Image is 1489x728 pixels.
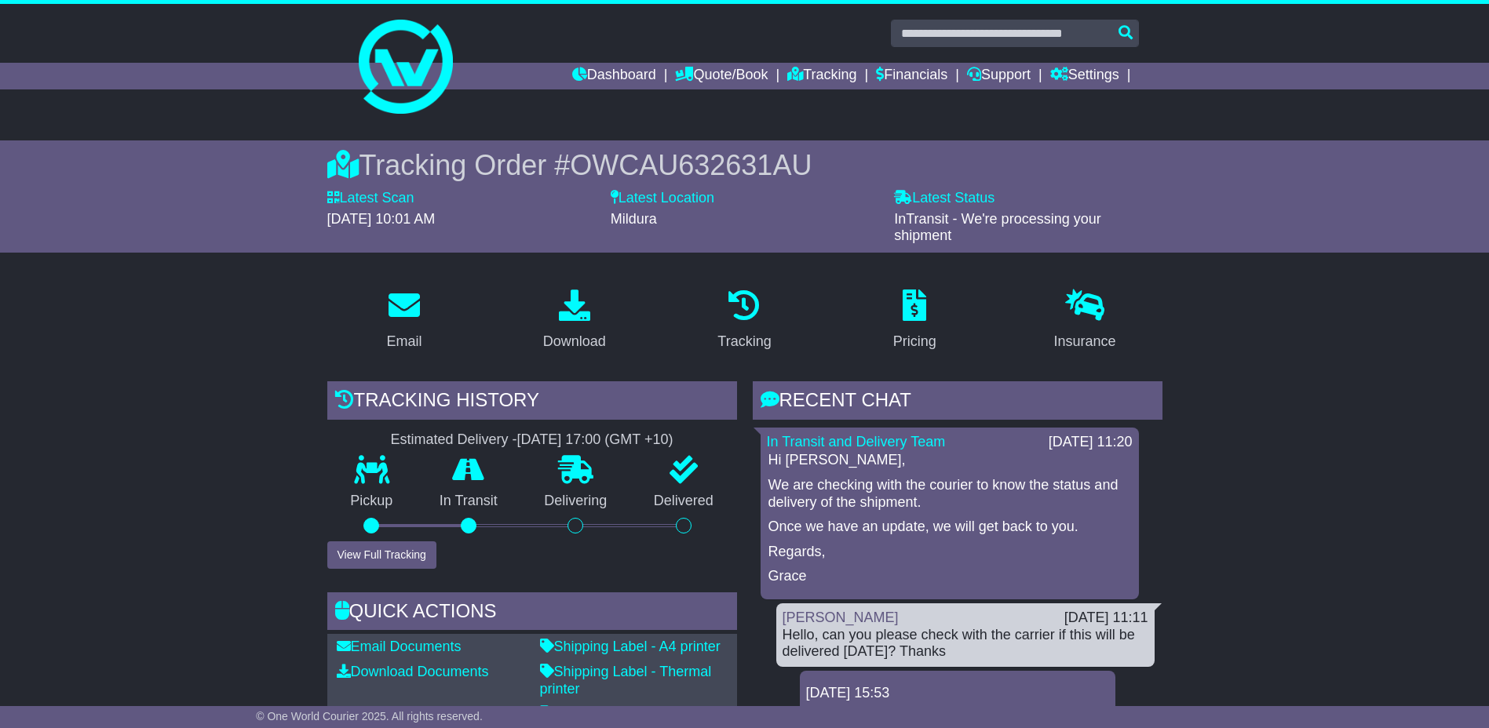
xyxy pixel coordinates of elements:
[337,639,462,654] a: Email Documents
[533,284,616,358] a: Download
[894,190,994,207] label: Latest Status
[1054,331,1116,352] div: Insurance
[517,431,673,449] div: [DATE] 17:00 (GMT +10)
[327,592,737,635] div: Quick Actions
[893,331,936,352] div: Pricing
[1050,63,1119,89] a: Settings
[876,63,947,89] a: Financials
[675,63,768,89] a: Quote/Book
[768,519,1131,536] p: Once we have an update, we will get back to you.
[521,493,631,510] p: Delivering
[768,477,1131,511] p: We are checking with the courier to know the status and delivery of the shipment.
[1044,284,1126,358] a: Insurance
[416,493,521,510] p: In Transit
[787,63,856,89] a: Tracking
[894,211,1101,244] span: InTransit - We're processing your shipment
[967,63,1031,89] a: Support
[768,568,1131,585] p: Grace
[386,331,422,352] div: Email
[717,331,771,352] div: Tracking
[1049,434,1133,451] div: [DATE] 11:20
[327,190,414,207] label: Latest Scan
[883,284,947,358] a: Pricing
[768,544,1131,561] p: Regards,
[327,211,436,227] span: [DATE] 10:01 AM
[707,284,781,358] a: Tracking
[611,211,657,227] span: Mildura
[543,331,606,352] div: Download
[611,190,714,207] label: Latest Location
[256,710,483,723] span: © One World Courier 2025. All rights reserved.
[753,381,1162,424] div: RECENT CHAT
[327,493,417,510] p: Pickup
[327,541,436,569] button: View Full Tracking
[540,639,721,654] a: Shipping Label - A4 printer
[337,664,489,679] a: Download Documents
[806,685,1109,702] div: [DATE] 15:53
[783,610,899,625] a: [PERSON_NAME]
[327,431,737,449] div: Estimated Delivery -
[630,493,737,510] p: Delivered
[570,149,812,181] span: OWCAU632631AU
[376,284,432,358] a: Email
[767,434,946,450] a: In Transit and Delivery Team
[327,148,1162,182] div: Tracking Order #
[540,664,712,697] a: Shipping Label - Thermal printer
[327,381,737,424] div: Tracking history
[572,63,656,89] a: Dashboard
[1064,610,1148,627] div: [DATE] 11:11
[768,452,1131,469] p: Hi [PERSON_NAME],
[783,627,1148,661] div: Hello, can you please check with the carrier if this will be delivered [DATE]? Thanks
